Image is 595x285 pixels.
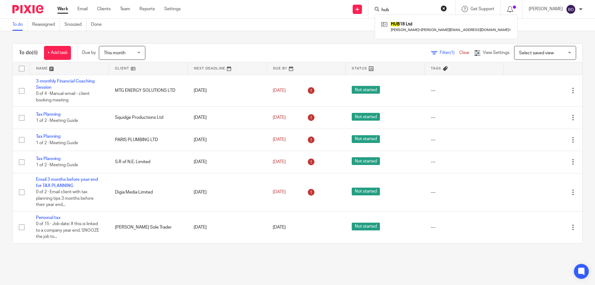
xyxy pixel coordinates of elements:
[459,51,469,55] a: Clear
[431,67,441,70] span: Tags
[519,51,554,55] span: Select saved view
[36,112,60,117] a: Tax Planning
[566,4,576,14] img: svg%3E
[431,159,497,165] div: ---
[431,114,497,121] div: ---
[441,5,447,11] button: Clear
[139,6,155,12] a: Reports
[36,91,90,102] span: 0 of 4 · Manual-email - client booking meeting
[44,46,71,60] a: + Add task
[470,7,494,11] span: Get Support
[109,75,188,107] td: MTG ENERGY SOLUTIONS LTD
[82,50,96,56] p: Due by
[431,137,497,143] div: ---
[352,223,380,230] span: Not started
[187,173,267,211] td: [DATE]
[36,163,78,167] span: 1 of 2 · Meeting Guide
[36,119,78,123] span: 1 of 2 · Meeting Guide
[32,50,38,55] span: (6)
[109,211,188,243] td: [PERSON_NAME] Sole Trader
[36,177,98,188] a: Email 3 months before year end for TAX PLANNING
[352,135,380,143] span: Not started
[187,107,267,129] td: [DATE]
[36,222,99,239] span: 0 of 15 · Job date: If this is linked to a company year end, SNOOZE the job to...
[431,87,497,94] div: ---
[273,138,286,142] span: [DATE]
[352,113,380,121] span: Not started
[529,6,563,12] p: [PERSON_NAME]
[104,51,126,55] span: This month
[187,211,267,243] td: [DATE]
[12,5,43,13] img: Pixie
[36,190,94,207] span: 0 of 2 · Email client with tax planning tips 3 months before their year end...
[97,6,111,12] a: Clients
[12,19,28,31] a: To do
[483,51,509,55] span: View Settings
[187,129,267,151] td: [DATE]
[273,190,286,194] span: [DATE]
[57,6,68,12] a: Work
[187,75,267,107] td: [DATE]
[91,19,106,31] a: Done
[187,151,267,173] td: [DATE]
[431,189,497,195] div: ---
[352,188,380,195] span: Not started
[164,6,181,12] a: Settings
[64,19,86,31] a: Snoozed
[36,157,60,161] a: Tax Planning
[431,224,497,230] div: ---
[273,160,286,164] span: [DATE]
[273,225,286,229] span: [DATE]
[352,157,380,165] span: Not started
[19,50,38,56] h1: To do
[450,51,455,55] span: (1)
[440,51,459,55] span: Filter
[32,19,60,31] a: Reassigned
[36,134,60,139] a: Tax Planning
[120,6,130,12] a: Team
[109,107,188,129] td: Squidge Productions Ltd
[36,216,60,220] a: Personal tax
[273,115,286,120] span: [DATE]
[36,79,95,90] a: 3-monthly Financial Coaching Session
[109,151,188,173] td: S.R of N.E. Limited
[109,129,188,151] td: PARIS PLUMBING LTD
[273,88,286,93] span: [DATE]
[381,7,437,13] input: Search
[36,141,78,145] span: 1 of 2 · Meeting Guide
[109,173,188,211] td: Digia Media Limited
[352,86,380,94] span: Not started
[77,6,88,12] a: Email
